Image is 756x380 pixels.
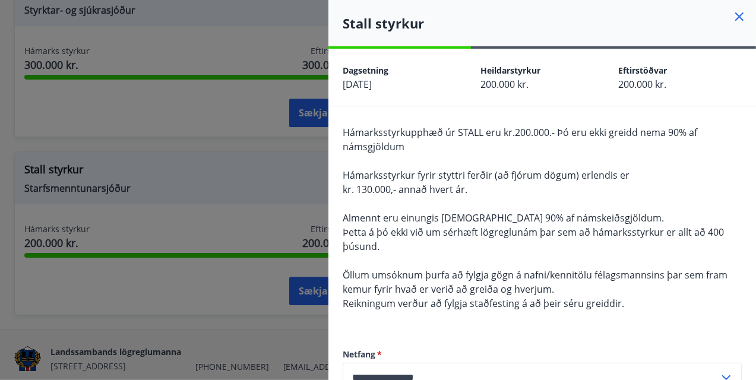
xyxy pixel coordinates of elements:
[343,126,697,153] span: Hámarksstyrkupphæð úr STALL eru kr.200.000.- Þó eru ekki greidd nema 90% af námsgjöldum
[343,268,727,296] span: Öllum umsóknum þurfa að fylgja gögn á nafni/kennitölu félagsmannsins þar sem fram kemur fyrir hva...
[343,65,388,76] span: Dagsetning
[343,297,624,310] span: Reikningum verður að fylgja staðfesting á að þeir séru greiddir.
[343,226,724,253] span: Þetta á þó ekki við um sérhæft lögreglunám þar sem að hámarksstyrkur er allt að 400 þúsund.
[343,169,630,182] span: Hámarksstyrkur fyrir styttri ferðir (að fjórum dögum) erlendis er
[618,65,667,76] span: Eftirstöðvar
[618,78,666,91] span: 200.000 kr.
[343,183,467,196] span: kr. 130.000,- annað hvert ár.
[343,14,756,32] h4: Stall styrkur
[343,349,742,360] label: Netfang
[343,211,664,224] span: Almennt eru einungis [DEMOGRAPHIC_DATA] 90% af námskeiðsgjöldum.
[480,78,529,91] span: 200.000 kr.
[480,65,540,76] span: Heildarstyrkur
[343,78,372,91] span: [DATE]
